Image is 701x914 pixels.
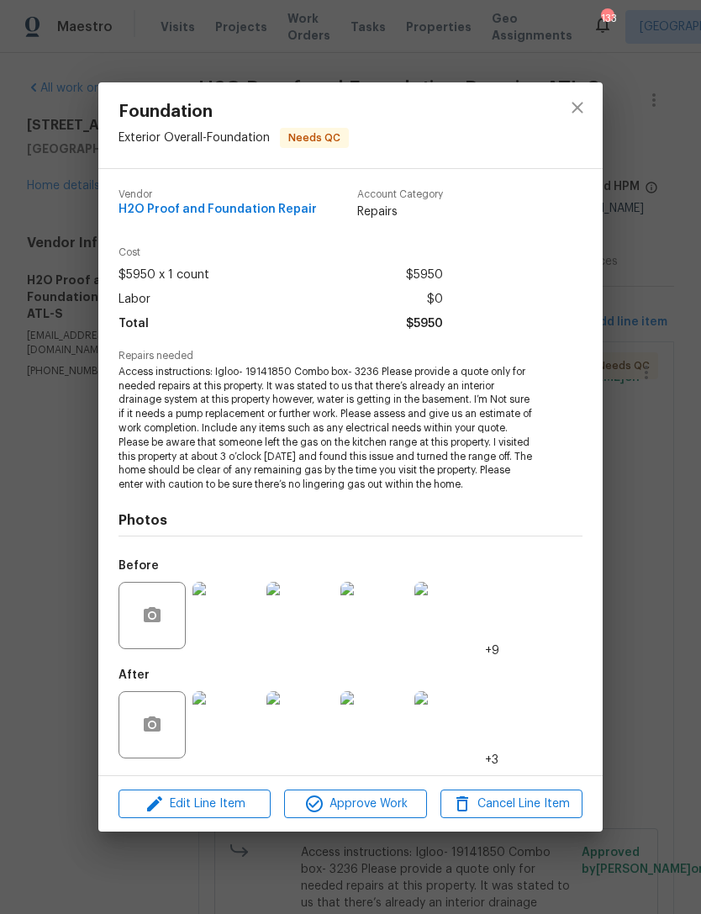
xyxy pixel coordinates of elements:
span: Cost [119,247,443,258]
span: $5950 [406,263,443,288]
span: Account Category [357,189,443,200]
span: Access instructions: Igloo- 19141850 Combo box- 3236 Please provide a quote only for needed repai... [119,365,536,492]
span: +3 [485,752,498,769]
span: Repairs needed [119,351,582,362]
span: Edit Line Item [124,794,266,815]
div: 133 [601,10,613,27]
h5: Before [119,560,159,572]
span: $0 [427,288,443,312]
button: close [557,87,598,128]
button: Edit Line Item [119,790,271,819]
span: Foundation [119,103,349,121]
span: Cancel Line Item [445,794,577,815]
span: Vendor [119,189,317,200]
span: Repairs [357,203,443,220]
span: Approve Work [289,794,421,815]
span: Labor [119,288,150,312]
h4: Photos [119,512,582,529]
span: Needs QC [282,129,347,146]
span: +9 [485,642,499,659]
span: H2O Proof and Foundation Repair [119,203,317,216]
span: Exterior Overall - Foundation [119,131,270,143]
span: Total [119,312,149,336]
span: $5950 x 1 count [119,263,209,288]
button: Cancel Line Item [440,790,582,819]
h5: After [119,669,150,681]
span: $5950 [406,312,443,336]
button: Approve Work [284,790,426,819]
